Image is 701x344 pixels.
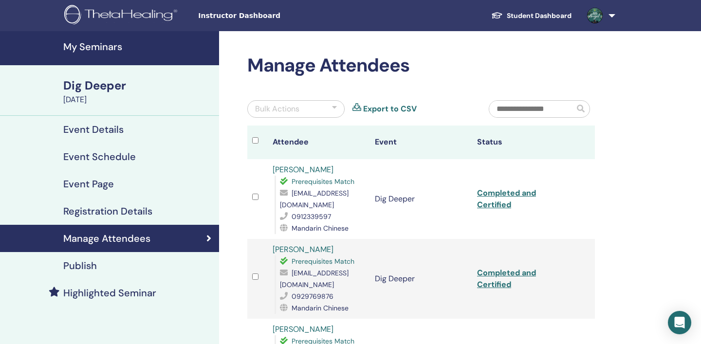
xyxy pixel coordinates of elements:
[292,212,331,221] span: 0912339597
[63,178,114,190] h4: Event Page
[273,244,333,254] a: [PERSON_NAME]
[477,188,536,210] a: Completed and Certified
[280,269,349,289] span: [EMAIL_ADDRESS][DOMAIN_NAME]
[292,292,333,301] span: 0929769876
[292,177,354,186] span: Prerequisites Match
[668,311,691,334] div: Open Intercom Messenger
[198,11,344,21] span: Instructor Dashboard
[472,126,574,159] th: Status
[247,54,595,77] h2: Manage Attendees
[63,205,152,217] h4: Registration Details
[64,5,181,27] img: logo.png
[370,159,472,239] td: Dig Deeper
[587,8,603,23] img: default.jpg
[63,41,213,53] h4: My Seminars
[370,126,472,159] th: Event
[268,126,370,159] th: Attendee
[370,239,472,319] td: Dig Deeper
[292,224,349,233] span: Mandarin Chinese
[63,151,136,163] h4: Event Schedule
[491,11,503,19] img: graduation-cap-white.svg
[292,257,354,266] span: Prerequisites Match
[63,94,213,106] div: [DATE]
[273,164,333,175] a: [PERSON_NAME]
[292,304,349,312] span: Mandarin Chinese
[63,260,97,272] h4: Publish
[63,233,150,244] h4: Manage Attendees
[483,7,579,25] a: Student Dashboard
[363,103,417,115] a: Export to CSV
[255,103,299,115] div: Bulk Actions
[63,77,213,94] div: Dig Deeper
[280,189,349,209] span: [EMAIL_ADDRESS][DOMAIN_NAME]
[273,324,333,334] a: [PERSON_NAME]
[63,287,156,299] h4: Highlighted Seminar
[63,124,124,135] h4: Event Details
[477,268,536,290] a: Completed and Certified
[57,77,219,106] a: Dig Deeper[DATE]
